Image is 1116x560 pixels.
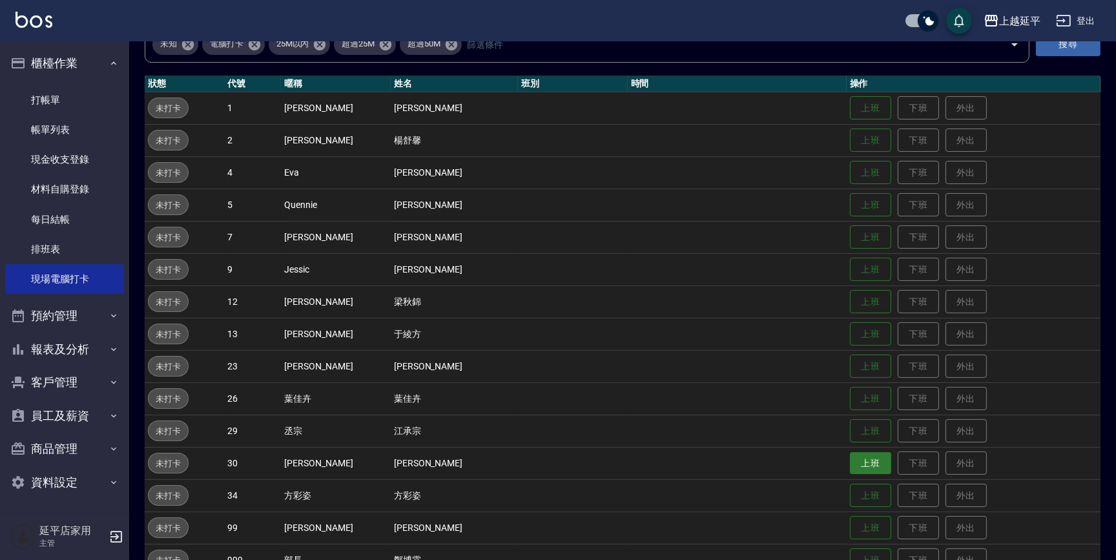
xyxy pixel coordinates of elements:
[999,13,1040,29] div: 上越延平
[149,231,188,244] span: 未打卡
[334,37,382,50] span: 超過25M
[391,92,518,124] td: [PERSON_NAME]
[225,479,282,512] td: 34
[850,258,891,282] button: 上班
[149,101,188,115] span: 未打卡
[225,221,282,253] td: 7
[400,34,462,55] div: 超過50M
[225,92,282,124] td: 1
[225,285,282,318] td: 12
[850,452,891,475] button: 上班
[225,156,282,189] td: 4
[5,174,124,204] a: 材料自購登錄
[850,225,891,249] button: 上班
[225,447,282,479] td: 30
[269,34,331,55] div: 25M以內
[39,524,105,537] h5: 延平店家用
[391,189,518,221] td: [PERSON_NAME]
[391,124,518,156] td: 楊舒馨
[202,37,251,50] span: 電腦打卡
[225,512,282,544] td: 99
[391,382,518,415] td: 葉佳卉
[5,333,124,366] button: 報表及分析
[149,489,188,503] span: 未打卡
[850,387,891,411] button: 上班
[5,432,124,466] button: 商品管理
[1004,34,1025,55] button: Open
[391,318,518,350] td: 于綾方
[628,76,847,92] th: 時間
[281,318,391,350] td: [PERSON_NAME]
[281,512,391,544] td: [PERSON_NAME]
[5,299,124,333] button: 預約管理
[149,263,188,276] span: 未打卡
[400,37,448,50] span: 超過50M
[850,355,891,379] button: 上班
[149,198,188,212] span: 未打卡
[5,85,124,115] a: 打帳單
[281,285,391,318] td: [PERSON_NAME]
[281,350,391,382] td: [PERSON_NAME]
[850,161,891,185] button: 上班
[850,484,891,508] button: 上班
[225,189,282,221] td: 5
[5,145,124,174] a: 現金收支登錄
[149,166,188,180] span: 未打卡
[281,415,391,447] td: 丞宗
[281,253,391,285] td: Jessic
[850,96,891,120] button: 上班
[39,537,105,549] p: 主管
[149,424,188,438] span: 未打卡
[145,76,225,92] th: 狀態
[202,34,265,55] div: 電腦打卡
[10,524,36,550] img: Person
[518,76,628,92] th: 班別
[225,350,282,382] td: 23
[1036,32,1100,56] button: 搜尋
[269,37,317,50] span: 25M以內
[152,34,198,55] div: 未知
[281,92,391,124] td: [PERSON_NAME]
[15,12,52,28] img: Logo
[281,124,391,156] td: [PERSON_NAME]
[149,327,188,341] span: 未打卡
[152,37,185,50] span: 未知
[391,350,518,382] td: [PERSON_NAME]
[391,447,518,479] td: [PERSON_NAME]
[850,322,891,346] button: 上班
[391,221,518,253] td: [PERSON_NAME]
[225,382,282,415] td: 26
[281,189,391,221] td: Quennie
[978,8,1046,34] button: 上越延平
[225,124,282,156] td: 2
[946,8,972,34] button: save
[850,193,891,217] button: 上班
[225,415,282,447] td: 29
[464,33,987,56] input: 篩選條件
[391,285,518,318] td: 梁秋錦
[149,295,188,309] span: 未打卡
[391,479,518,512] td: 方彩姿
[281,156,391,189] td: Eva
[281,221,391,253] td: [PERSON_NAME]
[5,115,124,145] a: 帳單列表
[225,76,282,92] th: 代號
[225,253,282,285] td: 9
[391,512,518,544] td: [PERSON_NAME]
[850,290,891,314] button: 上班
[391,253,518,285] td: [PERSON_NAME]
[5,466,124,499] button: 資料設定
[391,156,518,189] td: [PERSON_NAME]
[334,34,396,55] div: 超過25M
[5,366,124,399] button: 客戶管理
[847,76,1100,92] th: 操作
[281,479,391,512] td: 方彩姿
[850,516,891,540] button: 上班
[225,318,282,350] td: 13
[1051,9,1100,33] button: 登出
[391,415,518,447] td: 江承宗
[281,382,391,415] td: 葉佳卉
[5,399,124,433] button: 員工及薪資
[281,76,391,92] th: 暱稱
[5,234,124,264] a: 排班表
